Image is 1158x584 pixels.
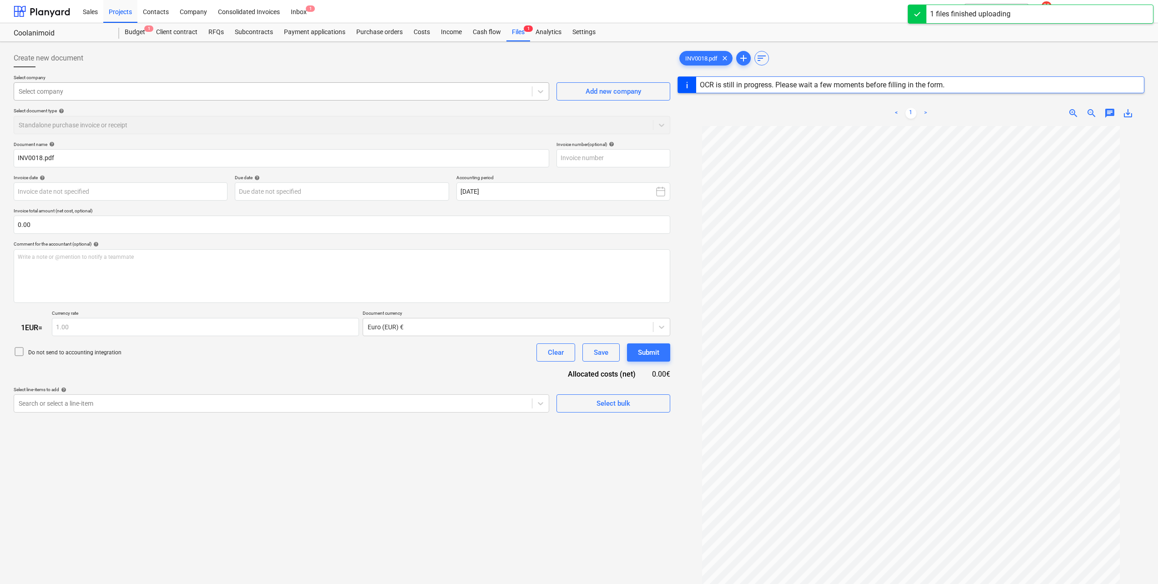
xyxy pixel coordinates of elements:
div: Select bulk [597,398,630,409]
span: help [91,242,99,247]
span: help [59,387,66,393]
iframe: Chat Widget [1112,540,1158,584]
button: Save [582,343,620,362]
div: INV0018.pdf [679,51,733,65]
a: Purchase orders [351,23,408,41]
a: RFQs [203,23,229,41]
div: Select line-items to add [14,387,549,393]
div: Due date [235,175,449,181]
input: Invoice date not specified [14,182,228,201]
a: Client contract [151,23,203,41]
a: Previous page [891,108,902,119]
div: 1 EUR = [14,323,52,332]
span: clear [719,53,730,64]
div: Document name [14,141,549,147]
span: INV0018.pdf [680,55,723,62]
a: Subcontracts [229,23,278,41]
a: Page 1 is your current page [905,108,916,119]
div: Files [506,23,530,41]
div: Budget [119,23,151,41]
div: Allocated costs (net) [552,369,650,379]
button: Clear [536,343,575,362]
div: Invoice date [14,175,228,181]
p: Invoice total amount (net cost, optional) [14,208,670,216]
a: Payment applications [278,23,351,41]
input: Due date not specified [235,182,449,201]
button: Select bulk [556,394,670,413]
span: help [253,175,260,181]
p: Currency rate [52,310,359,318]
a: Income [435,23,467,41]
div: OCR is still in progress. Please wait a few moments before filling in the form. [700,81,945,89]
span: zoom_in [1068,108,1079,119]
span: 1 [144,25,153,32]
p: Do not send to accounting integration [28,349,121,357]
input: Invoice number [556,149,670,167]
button: Submit [627,343,670,362]
span: help [38,175,45,181]
div: Add new company [586,86,641,97]
span: 1 [524,25,533,32]
a: Analytics [530,23,567,41]
button: Add new company [556,82,670,101]
a: Costs [408,23,435,41]
span: chat [1104,108,1115,119]
div: Comment for the accountant (optional) [14,241,670,247]
a: Cash flow [467,23,506,41]
p: Document currency [363,310,670,318]
p: Accounting period [456,175,670,182]
div: 1 files finished uploading [930,9,1011,20]
button: [DATE] [456,182,670,201]
span: 1 [306,5,315,12]
span: add [738,53,749,64]
a: Next page [920,108,931,119]
span: Create new document [14,53,83,64]
p: Select company [14,75,549,82]
a: Budget1 [119,23,151,41]
input: Document name [14,149,549,167]
span: help [57,108,64,114]
div: 0.00€ [650,369,670,379]
div: Clear [548,347,564,358]
div: Submit [638,347,659,358]
div: Save [594,347,608,358]
div: Invoice number (optional) [556,141,670,147]
span: zoom_out [1086,108,1097,119]
div: Select document type [14,108,670,114]
span: save_alt [1123,108,1133,119]
div: Coolanimoid [14,29,108,38]
a: Files1 [506,23,530,41]
a: Settings [567,23,601,41]
span: help [47,141,55,147]
span: sort [756,53,767,64]
input: Invoice total amount (net cost, optional) [14,216,670,234]
span: help [607,141,614,147]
